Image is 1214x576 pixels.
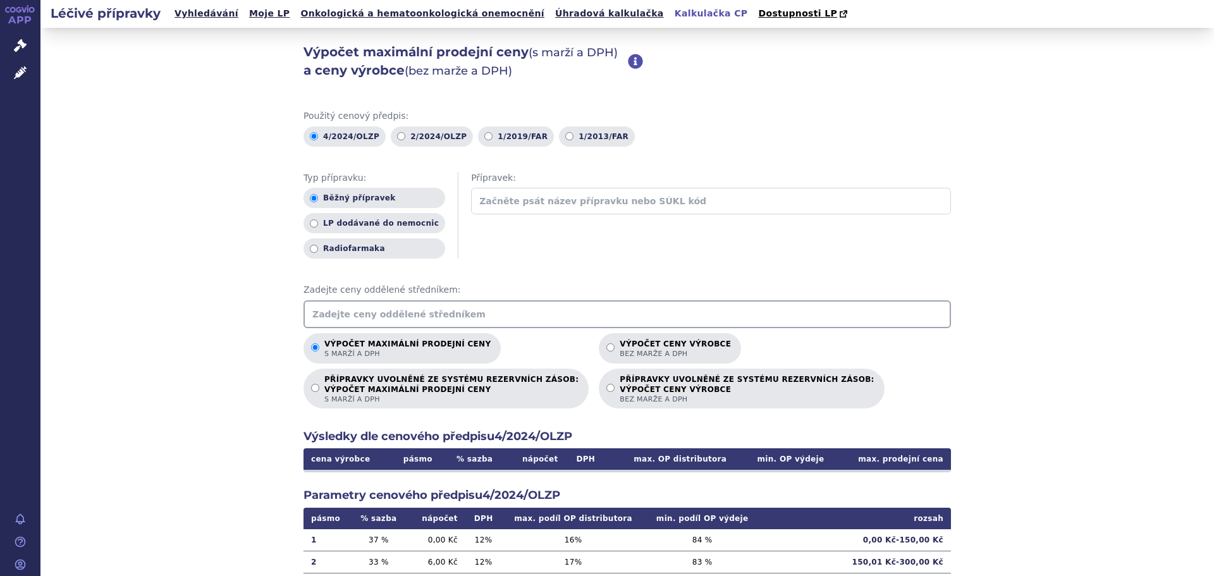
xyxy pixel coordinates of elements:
a: Kalkulačka CP [671,5,752,22]
td: 0,00 Kč [406,529,465,551]
th: DPH [566,448,606,470]
h2: Výsledky dle cenového předpisu 4/2024/OLZP [303,429,951,444]
label: Radiofarmaka [303,238,445,259]
input: PŘÍPRAVKY UVOLNĚNÉ ZE SYSTÉMU REZERVNÍCH ZÁSOB:VÝPOČET CENY VÝROBCEbez marže a DPH [606,384,615,392]
td: 12 % [465,529,502,551]
th: min. podíl OP výdeje [645,508,760,529]
input: 1/2019/FAR [484,132,493,140]
th: pásmo [303,508,351,529]
input: Začněte psát název přípravku nebo SÚKL kód [471,188,951,214]
a: Onkologická a hematoonkologická onemocnění [297,5,548,22]
th: rozsah [760,508,951,529]
th: min. OP výdeje [734,448,831,470]
h2: Parametry cenového předpisu 4/2024/OLZP [303,487,951,503]
span: Dostupnosti LP [758,8,837,18]
input: PŘÍPRAVKY UVOLNĚNÉ ZE SYSTÉMU REZERVNÍCH ZÁSOB:VÝPOČET MAXIMÁLNÍ PRODEJNÍ CENYs marží a DPH [311,384,319,392]
input: 4/2024/OLZP [310,132,318,140]
td: 0,00 Kč - 150,00 Kč [760,529,951,551]
th: DPH [465,508,502,529]
td: 16 % [501,529,644,551]
span: (bez marže a DPH) [405,64,512,78]
td: 6,00 Kč [406,551,465,573]
p: Výpočet maximální prodejní ceny [324,340,491,358]
span: s marží a DPH [324,349,491,358]
th: pásmo [391,448,444,470]
label: 4/2024/OLZP [303,126,386,147]
p: PŘÍPRAVKY UVOLNĚNÉ ZE SYSTÉMU REZERVNÍCH ZÁSOB: [324,375,579,404]
input: Výpočet ceny výrobcebez marže a DPH [606,343,615,352]
input: 2/2024/OLZP [397,132,405,140]
td: 17 % [501,551,644,573]
th: max. prodejní cena [831,448,951,470]
p: Výpočet ceny výrobce [620,340,731,358]
span: bez marže a DPH [620,349,731,358]
span: Typ přípravku: [303,172,445,185]
strong: VÝPOČET CENY VÝROBCE [620,384,874,395]
th: cena výrobce [303,448,391,470]
input: Radiofarmaka [310,245,318,253]
a: Úhradová kalkulačka [551,5,668,22]
a: Dostupnosti LP [754,5,854,23]
p: PŘÍPRAVKY UVOLNĚNÉ ZE SYSTÉMU REZERVNÍCH ZÁSOB: [620,375,874,404]
td: 84 % [645,529,760,551]
label: 1/2019/FAR [478,126,554,147]
td: 1 [303,529,351,551]
a: Vyhledávání [171,5,242,22]
td: 150,01 Kč - 300,00 Kč [760,551,951,573]
input: Běžný přípravek [310,194,318,202]
span: Přípravek: [471,172,951,185]
span: Zadejte ceny oddělené středníkem: [303,284,951,297]
th: % sazba [444,448,505,470]
input: LP dodávané do nemocnic [310,219,318,228]
th: max. podíl OP distributora [501,508,644,529]
th: max. OP distributora [606,448,734,470]
label: LP dodávané do nemocnic [303,213,445,233]
input: Výpočet maximální prodejní cenys marží a DPH [311,343,319,352]
h2: Léčivé přípravky [40,4,171,22]
td: 83 % [645,551,760,573]
label: 1/2013/FAR [559,126,635,147]
td: 33 % [351,551,406,573]
td: 12 % [465,551,502,573]
span: s marží a DPH [324,395,579,404]
label: 2/2024/OLZP [391,126,473,147]
td: 2 [303,551,351,573]
th: % sazba [351,508,406,529]
strong: VÝPOČET MAXIMÁLNÍ PRODEJNÍ CENY [324,384,579,395]
th: nápočet [406,508,465,529]
h2: Výpočet maximální prodejní ceny a ceny výrobce [303,43,628,80]
label: Běžný přípravek [303,188,445,208]
input: Zadejte ceny oddělené středníkem [303,300,951,328]
th: nápočet [505,448,566,470]
span: (s marží a DPH) [529,46,618,59]
a: Moje LP [245,5,293,22]
input: 1/2013/FAR [565,132,573,140]
span: Použitý cenový předpis: [303,110,951,123]
td: 37 % [351,529,406,551]
span: bez marže a DPH [620,395,874,404]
